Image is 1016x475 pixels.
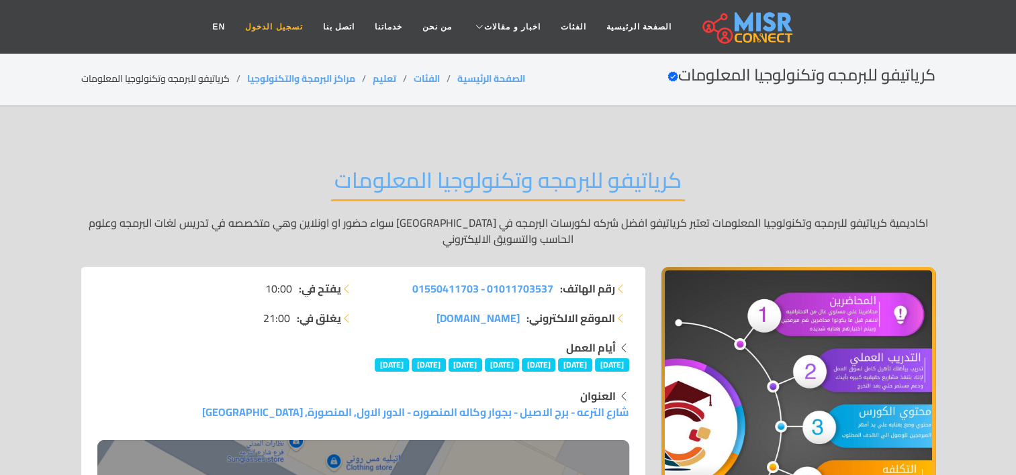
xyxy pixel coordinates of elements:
a: اخبار و مقالات [462,14,551,40]
a: الفئات [551,14,596,40]
a: تسجيل الدخول [235,14,312,40]
span: 01011703537 - 01550411703 [412,278,553,299]
span: [DATE] [558,358,592,372]
a: من نحن [412,14,462,40]
p: اكاديمية كرياتيفو للبرمجه وتكنولوجيا المعلومات تعتبر كرياتيفو افضل شركه لكورسات البرمجه في [GEOGR... [81,215,935,247]
a: الصفحة الرئيسية [596,14,682,40]
span: [DATE] [522,358,556,372]
span: [DATE] [485,358,519,372]
span: 10:00 [265,280,292,297]
a: مراكز البرمجة والتكنولوجيا [247,70,355,87]
a: الفئات [414,70,440,87]
span: اخبار و مقالات [484,21,541,33]
strong: أيام العمل [566,337,616,358]
a: خدماتنا [365,14,412,40]
span: [DOMAIN_NAME] [436,308,520,328]
h2: كرياتيفو للبرمجه وتكنولوجيا المعلومات [667,66,935,85]
strong: العنوان [580,386,616,406]
h2: كرياتيفو للبرمجه وتكنولوجيا المعلومات [331,167,685,201]
a: EN [203,14,236,40]
strong: يفتح في: [299,280,341,297]
a: الصفحة الرئيسية [457,70,525,87]
span: 21:00 [263,310,290,326]
a: تعليم [373,70,396,87]
strong: الموقع الالكتروني: [526,310,615,326]
span: [DATE] [595,358,629,372]
span: [DATE] [375,358,409,372]
strong: يغلق في: [297,310,341,326]
a: 01011703537 - 01550411703 [412,280,553,297]
span: [DATE] [412,358,446,372]
strong: رقم الهاتف: [560,280,615,297]
svg: Verified account [667,71,678,82]
span: [DATE] [449,358,483,372]
img: main.misr_connect [702,10,792,44]
li: كرياتيفو للبرمجه وتكنولوجيا المعلومات [81,72,247,86]
a: [DOMAIN_NAME] [436,310,520,326]
a: اتصل بنا [313,14,365,40]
